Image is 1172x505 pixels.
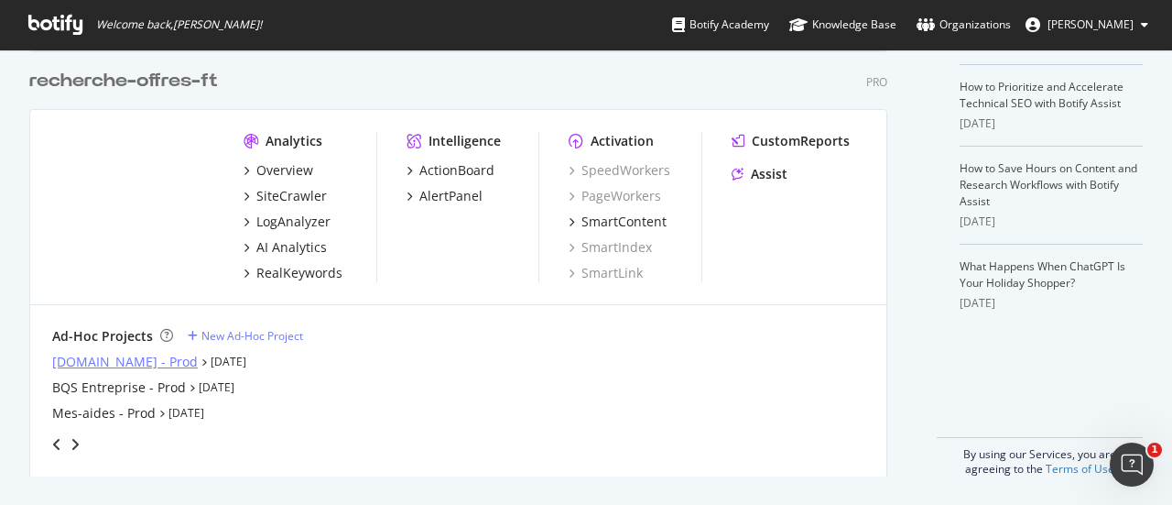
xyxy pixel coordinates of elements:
[937,437,1143,477] div: By using our Services, you are agreeing to the
[419,161,494,180] div: ActionBoard
[752,132,850,150] div: CustomReports
[256,187,327,205] div: SiteCrawler
[1147,443,1162,457] span: 1
[244,264,342,282] a: RealKeywords
[52,379,186,397] a: BQS Entreprise - Prod
[52,132,214,262] img: candidat.pe.fr
[256,264,342,282] div: RealKeywords
[52,353,198,371] a: [DOMAIN_NAME] - Prod
[732,132,850,150] a: CustomReports
[52,404,156,423] a: Mes-aides - Prod
[581,213,667,231] div: SmartContent
[29,68,218,94] div: recherche-offres-ft
[569,161,670,180] a: SpeedWorkers
[732,165,787,183] a: Assist
[591,132,654,150] div: Activation
[569,187,661,205] a: PageWorkers
[569,213,667,231] a: SmartContent
[407,161,494,180] a: ActionBoard
[45,430,69,459] div: angle-left
[199,379,234,395] a: [DATE]
[960,115,1143,132] div: [DATE]
[244,187,327,205] a: SiteCrawler
[960,295,1143,312] div: [DATE]
[407,187,483,205] a: AlertPanel
[69,435,81,454] div: angle-right
[244,213,331,231] a: LogAnalyzer
[569,264,643,282] a: SmartLink
[1110,443,1154,487] iframe: Intercom live chat
[1011,10,1163,39] button: [PERSON_NAME]
[569,238,652,257] a: SmartIndex
[419,187,483,205] div: AlertPanel
[188,328,303,344] a: New Ad-Hoc Project
[256,213,331,231] div: LogAnalyzer
[244,238,327,257] a: AI Analytics
[960,258,1125,291] a: What Happens When ChatGPT Is Your Holiday Shopper?
[266,132,322,150] div: Analytics
[244,161,313,180] a: Overview
[789,16,896,34] div: Knowledge Base
[960,214,1143,230] div: [DATE]
[201,328,303,344] div: New Ad-Hoc Project
[168,405,204,421] a: [DATE]
[672,16,769,34] div: Botify Academy
[256,238,327,257] div: AI Analytics
[1046,461,1114,477] a: Terms of Use
[917,16,1011,34] div: Organizations
[52,327,153,346] div: Ad-Hoc Projects
[751,165,787,183] div: Assist
[1047,16,1134,32] span: Olivier Mitry
[866,74,887,90] div: Pro
[96,17,262,32] span: Welcome back, [PERSON_NAME] !
[211,354,246,369] a: [DATE]
[256,161,313,180] div: Overview
[29,68,225,94] a: recherche-offres-ft
[429,132,501,150] div: Intelligence
[960,79,1123,111] a: How to Prioritize and Accelerate Technical SEO with Botify Assist
[960,160,1137,209] a: How to Save Hours on Content and Research Workflows with Botify Assist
